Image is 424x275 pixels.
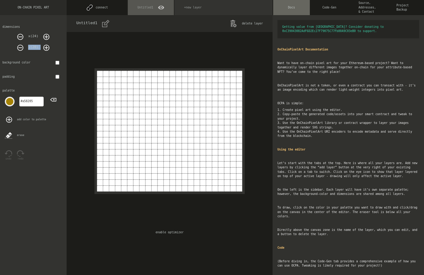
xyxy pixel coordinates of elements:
span: To draw, click on the color in your palette you want to draw with and click/drag on the canvas in... [277,205,419,218]
div: background color [2,60,30,65]
button: redo [17,150,24,161]
button: undo [5,150,12,161]
button: delete layer [230,20,263,27]
span: Using the editor [277,147,419,152]
span: On the left is the sidebar. Each layer will have it’s own separate palette; however, the backgrou... [277,188,419,196]
span: Code [277,246,419,250]
div: Untitled1 [76,20,97,27]
li: 3. Use the OnChainPixelArt library or contract wrapper to layer your images together and render S... [277,121,419,130]
div: palette [2,89,64,140]
span: Want to have on-chain pixel art for your Ethereum-based project? Want to dynamically layer differ... [277,61,419,74]
button: enable optimizer [156,230,184,235]
span: Untitled1 [137,5,153,10]
div: padding [2,75,15,79]
span: Directly above the canvas zone is the name of the layer, which you can edit, and a button to dele... [277,228,419,237]
dix: y( 20 ) [28,45,38,51]
li: 2. Copy-paste the generated code/assets into your smart contract and tweak to your project. [277,112,419,121]
li: 4. Use the OnChainPixelArt URI encoders to encode metadata and serve directly from the blockchain. [277,130,419,138]
span: OnChainPixelArt is not a token, or even a contract you can transact with - it’s an image encoding... [277,83,419,92]
span: OnChainPixelArt Documentation [277,47,419,52]
div: add color to palette [6,115,68,125]
span: OCPA is simple: [277,101,419,105]
span: Let’s start with the tabs at the top. Here is where all your layers are. Add new layers by clicki... [277,161,419,179]
li: 1. Create pixel art using the editor. [277,108,419,112]
span: Getting value from [GEOGRAPHIC_DATA]? Consider donating to 0xC39043082AdF6D2Ec27F79075C77Fb80A9C0... [277,20,419,38]
span: (Before diving in, the Code-Gen tab provides a comprehensive example of how you can use OCPA. Twe... [277,259,419,268]
div: erase [5,131,67,140]
dix: x( 24 ) [28,34,38,40]
div: dimensions [2,25,64,51]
